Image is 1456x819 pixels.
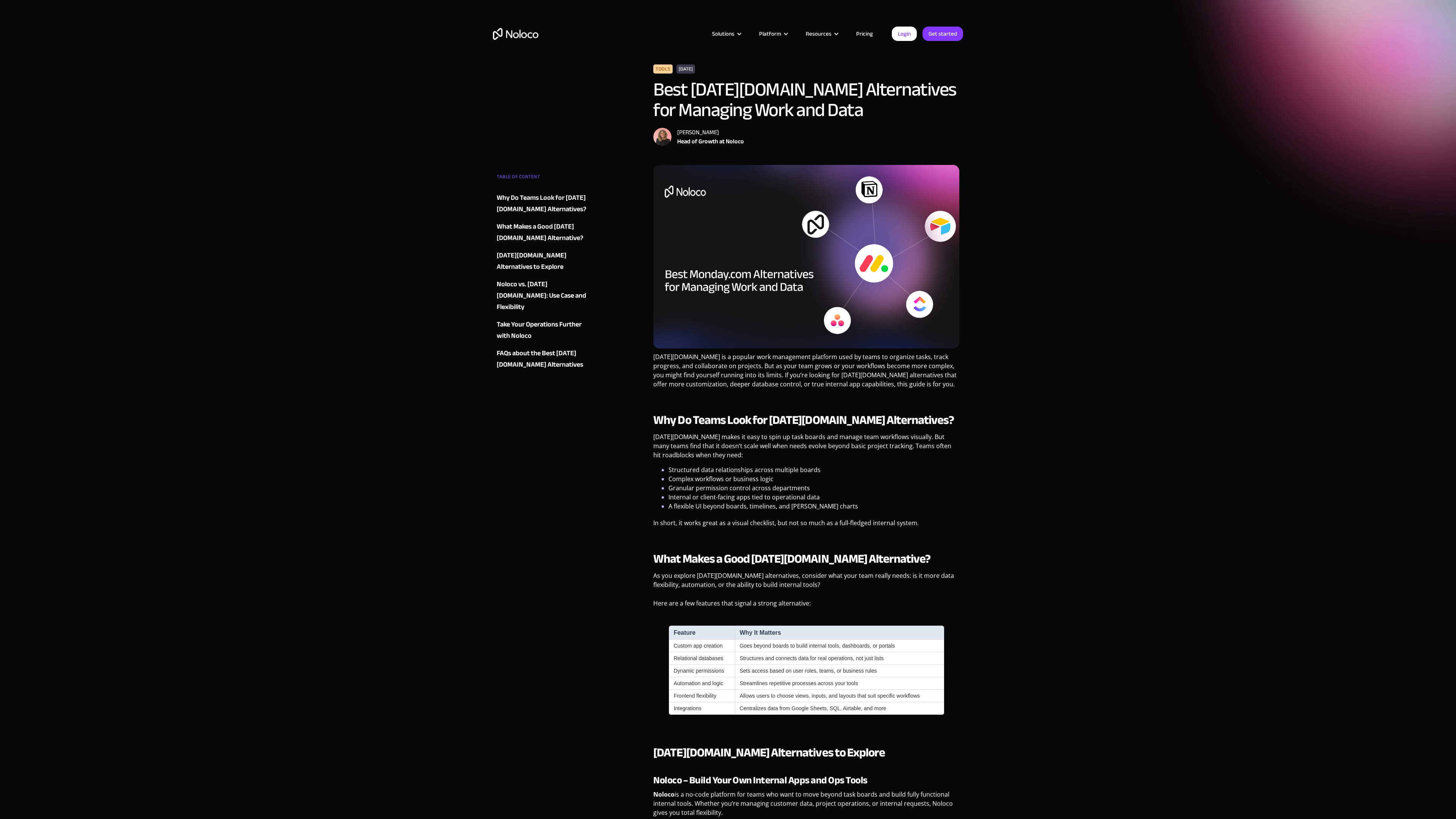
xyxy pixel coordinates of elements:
[892,27,917,41] a: Login
[923,27,963,41] a: Get started
[677,128,744,137] div: [PERSON_NAME]
[669,665,735,677] td: Dynamic permissions
[759,29,781,39] div: Platform
[669,690,735,702] td: Frontend flexibility
[677,137,744,146] div: Head of Growth at Noloco
[735,640,944,652] td: Goes beyond boards to build internal tools, dashboards, or portals
[497,279,588,313] a: Noloco vs. [DATE][DOMAIN_NAME]: Use Case and Flexibility
[653,79,959,120] h1: Best [DATE][DOMAIN_NAME] Alternatives for Managing Work and Data
[735,702,944,715] td: Centralizes data from Google Sheets, SQL, Airtable, and more
[735,665,944,677] td: Sets access based on user roles, teams, or business rules
[653,790,675,799] strong: Noloco
[653,352,959,394] p: [DATE][DOMAIN_NAME] is a popular work management platform used by teams to organize tasks, track ...
[847,29,882,39] a: Pricing
[653,409,954,431] strong: Why Do Teams Look for [DATE][DOMAIN_NAME] Alternatives?
[653,741,885,764] strong: [DATE][DOMAIN_NAME] Alternatives to Explore
[669,652,735,665] td: Relational databases
[497,319,588,342] a: Take Your Operations Further with Noloco
[653,571,959,595] p: As you explore [DATE][DOMAIN_NAME] alternatives, consider what your team really needs: is it more...
[653,548,930,570] strong: What Makes a Good [DATE][DOMAIN_NAME] Alternative?
[796,29,847,39] div: Resources
[712,29,734,39] div: Solutions
[735,652,944,665] td: Structures and connects data for real operations, not just lists
[669,677,735,690] td: Automation and logic
[497,250,588,273] a: [DATE][DOMAIN_NAME] Alternatives to Explore
[735,626,944,640] th: Why It Matters
[750,29,796,39] div: Platform
[497,221,588,244] a: What Makes a Good [DATE][DOMAIN_NAME] Alternative?
[493,28,538,40] a: home
[668,502,959,511] li: A flexible UI beyond boards, timelines, and [PERSON_NAME] charts
[735,677,944,690] td: Streamlines repetitive processes across your tools
[497,348,588,370] a: FAQs about the Best [DATE][DOMAIN_NAME] Alternatives
[668,493,959,502] li: Internal or client-facing apps tied to operational data
[668,474,959,483] li: Complex workflows or business logic
[668,465,959,474] li: Structured data relationships across multiple boards
[653,599,959,613] p: Here are a few features that signal a strong alternative:
[497,171,588,186] div: TABLE OF CONTENT
[669,640,735,652] td: Custom app creation
[668,483,959,493] li: Granular permission control across departments
[806,29,832,39] div: Resources
[497,192,588,215] a: Why Do Teams Look for [DATE][DOMAIN_NAME] Alternatives?
[653,771,868,789] strong: Noloco – Build Your Own Internal Apps and Ops Tools
[703,29,750,39] div: Solutions
[669,702,735,715] td: Integrations
[669,626,735,640] th: Feature
[653,518,959,533] p: In short, it works great as a visual checklist, but not so much as a full-fledged internal system.
[735,690,944,702] td: Allows users to choose views, inputs, and layouts that suit specific workflows
[653,432,959,465] p: [DATE][DOMAIN_NAME] makes it easy to spin up task boards and manage team workflows visually. But ...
